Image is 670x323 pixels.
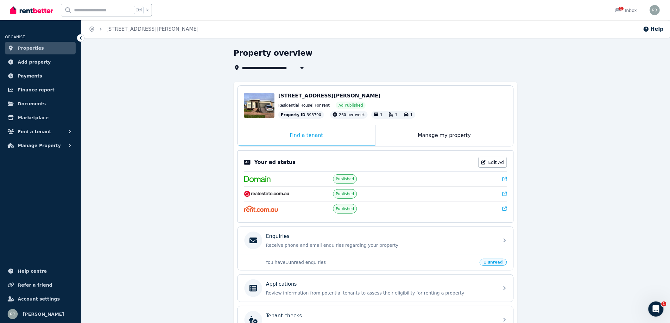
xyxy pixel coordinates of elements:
a: Finance report [5,84,76,96]
button: Find a tenant [5,125,76,138]
span: 1 [410,113,413,117]
a: Help centre [5,265,76,277]
span: Documents [18,100,46,108]
span: Ctrl [134,6,144,14]
span: 1 [395,113,398,117]
p: You have 1 unread enquiries [266,259,476,265]
h1: Property overview [234,48,313,58]
span: Published [336,206,354,211]
img: Domain.com.au [244,176,271,182]
a: [STREET_ADDRESS][PERSON_NAME] [106,26,199,32]
img: Rent.com.au [244,206,278,212]
span: [STREET_ADDRESS][PERSON_NAME] [278,93,381,99]
span: k [146,8,149,13]
button: Manage Property [5,139,76,152]
a: Refer a friend [5,279,76,291]
nav: Breadcrumb [81,20,206,38]
span: Find a tenant [18,128,51,135]
a: Edit Ad [478,157,507,168]
span: Finance report [18,86,54,94]
div: : 398790 [278,111,324,119]
span: Payments [18,72,42,80]
div: Inbox [615,7,637,14]
span: Property ID [281,112,306,117]
img: Ravi Beniwal [650,5,660,15]
img: Ravi Beniwal [8,309,18,319]
a: Add property [5,56,76,68]
span: [PERSON_NAME] [23,310,64,318]
span: 1 [380,113,383,117]
p: Enquiries [266,233,289,240]
a: Documents [5,97,76,110]
iframe: Intercom live chat [648,301,664,317]
span: Help centre [18,267,47,275]
a: Marketplace [5,111,76,124]
p: Review information from potential tenants to assess their eligibility for renting a property [266,290,495,296]
span: 1 [661,301,667,307]
button: Help [643,25,664,33]
div: Find a tenant [238,125,375,146]
span: 1 unread [480,259,507,266]
a: Account settings [5,293,76,305]
span: Ad: Published [338,103,363,108]
p: Applications [266,280,297,288]
span: Marketplace [18,114,48,121]
a: EnquiriesReceive phone and email enquiries regarding your property [238,227,513,254]
span: Properties [18,44,44,52]
p: Tenant checks [266,312,302,320]
span: ORGANISE [5,35,25,39]
img: RentBetter [10,5,53,15]
span: Published [336,191,354,196]
span: Published [336,177,354,182]
a: Payments [5,70,76,82]
p: Your ad status [254,158,295,166]
img: RealEstate.com.au [244,191,289,197]
div: Manage my property [376,125,513,146]
p: Receive phone and email enquiries regarding your property [266,242,495,248]
a: ApplicationsReview information from potential tenants to assess their eligibility for renting a p... [238,275,513,302]
span: 260 per week [339,113,365,117]
span: Refer a friend [18,281,52,289]
span: 1 [619,7,624,10]
span: Account settings [18,295,60,303]
a: Properties [5,42,76,54]
span: Add property [18,58,51,66]
span: Manage Property [18,142,61,149]
span: Residential House | For rent [278,103,330,108]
